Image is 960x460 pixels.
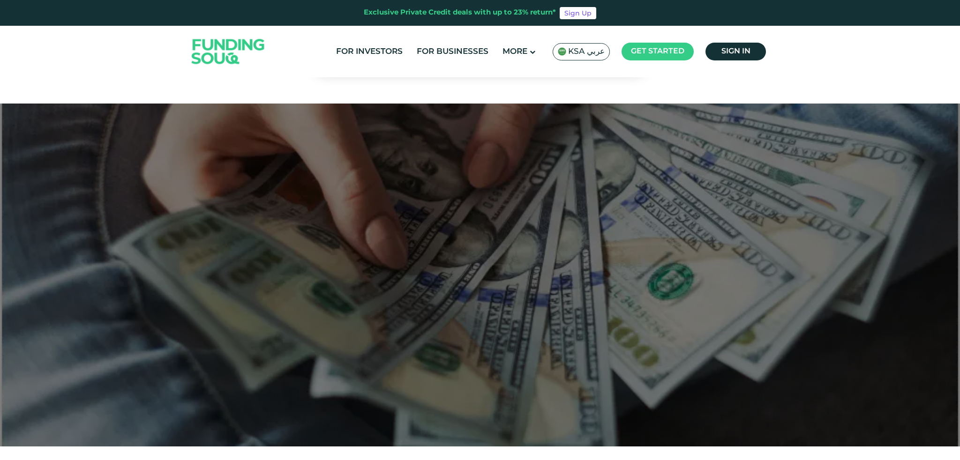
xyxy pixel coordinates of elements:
[558,47,566,56] img: SA Flag
[705,43,766,60] a: Sign in
[631,48,684,55] span: Get started
[182,28,274,75] img: Logo
[502,48,527,56] span: More
[560,7,596,19] a: Sign Up
[721,48,750,55] span: Sign in
[334,44,405,59] a: For Investors
[568,46,605,57] span: KSA عربي
[364,7,556,18] div: Exclusive Private Credit deals with up to 23% return*
[414,44,491,59] a: For Businesses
